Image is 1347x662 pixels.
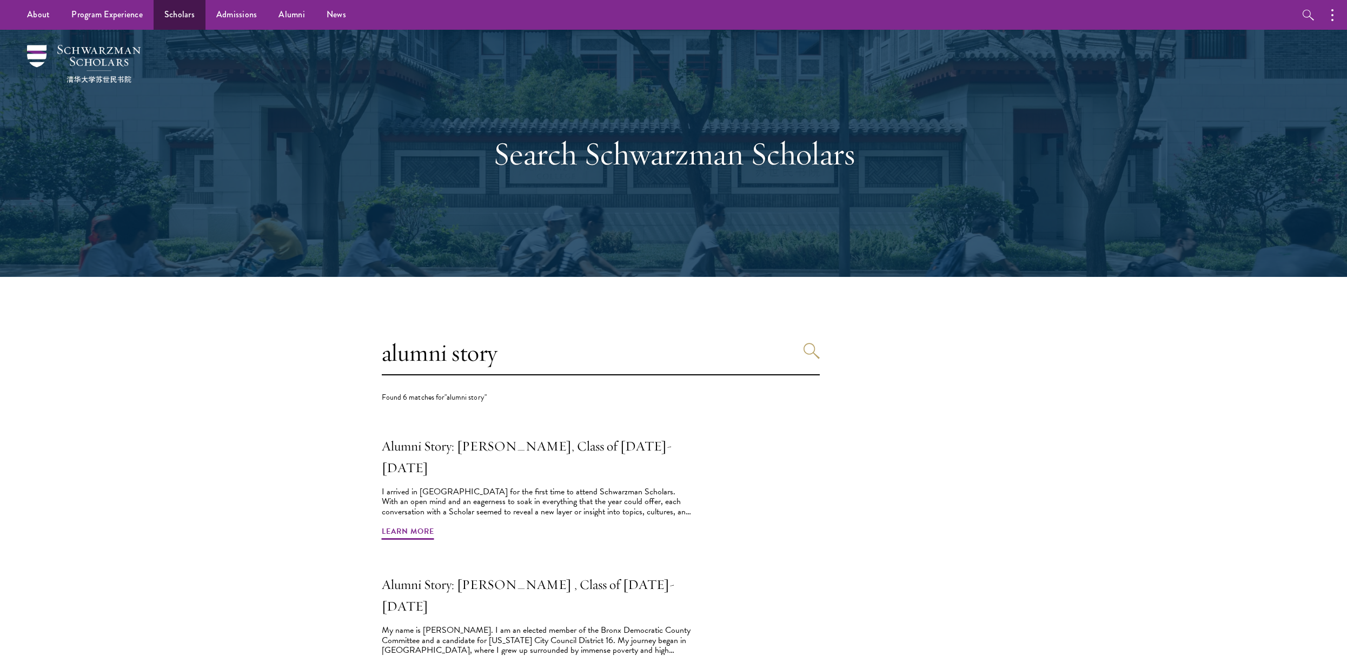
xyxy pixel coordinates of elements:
[382,392,820,403] div: Found 6 matches for
[382,487,693,517] div: I arrived in [GEOGRAPHIC_DATA] for the first time to attend Schwarzman Scholars. With an open min...
[382,435,693,541] a: Alumni Story: [PERSON_NAME], Class of [DATE]-[DATE] I arrived in [GEOGRAPHIC_DATA] for the first ...
[487,134,860,173] h1: Search Schwarzman Scholars
[27,45,141,83] img: Schwarzman Scholars
[382,574,693,617] h2: Alumni Story: [PERSON_NAME] , Class of [DATE]-[DATE]
[444,392,486,403] span: "alumni story"
[382,435,693,479] h2: Alumni Story: [PERSON_NAME], Class of [DATE]-[DATE]
[382,625,693,655] div: My name is [PERSON_NAME]. I am an elected member of the Bronx Democratic County Committee and a c...
[382,331,820,375] input: Search
[804,343,820,359] button: Search
[382,525,434,541] span: Learn More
